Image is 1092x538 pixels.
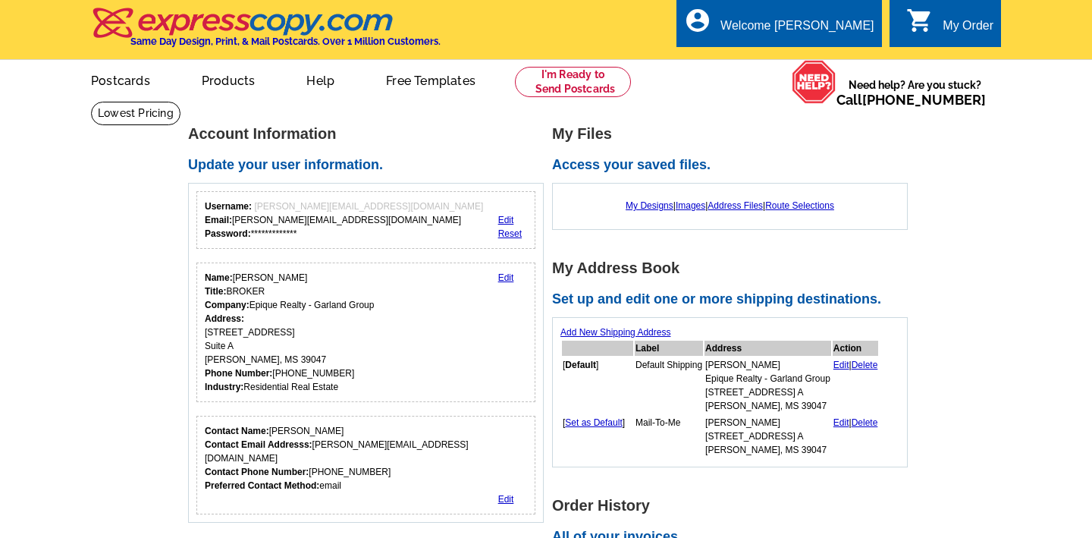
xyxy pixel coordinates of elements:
a: Edit [833,360,849,370]
span: Need help? Are you stuck? [836,77,993,108]
th: Action [833,341,879,356]
h2: Update your user information. [188,157,552,174]
i: shopping_cart [906,7,934,34]
strong: Company: [205,300,249,310]
strong: Email: [205,215,232,225]
a: Free Templates [362,61,500,97]
a: [PHONE_NUMBER] [862,92,986,108]
div: [PERSON_NAME] [PERSON_NAME][EMAIL_ADDRESS][DOMAIN_NAME] [PHONE_NUMBER] email [205,424,527,492]
a: My Designs [626,200,673,211]
strong: Preferred Contact Method: [205,480,319,491]
div: Welcome [PERSON_NAME] [720,19,874,40]
a: Delete [852,417,878,428]
a: Postcards [67,61,174,97]
a: Help [282,61,359,97]
strong: Contact Email Addresss: [205,439,312,450]
a: Route Selections [765,200,834,211]
div: Your login information. [196,191,535,249]
a: Add New Shipping Address [560,327,670,338]
td: [PERSON_NAME] [STREET_ADDRESS] A [PERSON_NAME], MS 39047 [704,415,831,458]
strong: Phone Number: [205,368,272,379]
a: Delete [852,360,878,370]
img: help [792,60,836,104]
td: [PERSON_NAME] Epique Realty - Garland Group [STREET_ADDRESS] A [PERSON_NAME], MS 39047 [704,357,831,414]
h1: Order History [552,498,916,514]
div: Your personal details. [196,263,535,402]
a: Products [177,61,280,97]
span: Call [836,92,986,108]
strong: Password: [205,228,251,239]
i: account_circle [684,7,711,34]
h1: Account Information [188,126,552,142]
strong: Name: [205,272,233,283]
div: Who should we contact regarding order issues? [196,416,535,514]
th: Address [704,341,831,356]
td: Mail-To-Me [635,415,703,458]
a: Same Day Design, Print, & Mail Postcards. Over 1 Million Customers. [91,18,441,47]
td: [ ] [562,357,633,414]
td: [ ] [562,415,633,458]
strong: Industry: [205,382,243,392]
a: Reset [498,228,522,239]
h1: My Files [552,126,916,142]
h4: Same Day Design, Print, & Mail Postcards. Over 1 Million Customers. [130,36,441,47]
b: Default [565,360,596,370]
td: | [833,357,879,414]
div: | | | [560,191,899,220]
h2: Access your saved files. [552,157,916,174]
td: | [833,415,879,458]
strong: Contact Phone Number: [205,467,309,477]
h2: Set up and edit one or more shipping destinations. [552,291,916,308]
a: Edit [498,494,514,505]
a: Edit [498,272,514,283]
a: Edit [498,215,514,225]
a: Edit [833,417,849,428]
td: Default Shipping [635,357,703,414]
a: Images [676,200,705,211]
strong: Address: [205,313,244,324]
a: shopping_cart My Order [906,17,993,36]
div: [PERSON_NAME] BROKER Epique Realty - Garland Group [STREET_ADDRESS] Suite A [PERSON_NAME], MS 390... [205,271,374,394]
strong: Username: [205,201,252,212]
span: [PERSON_NAME][EMAIL_ADDRESS][DOMAIN_NAME] [254,201,483,212]
div: My Order [943,19,993,40]
strong: Title: [205,286,226,297]
th: Label [635,341,703,356]
a: Set as Default [565,417,622,428]
strong: Contact Name: [205,426,269,436]
a: Address Files [708,200,763,211]
h1: My Address Book [552,260,916,276]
